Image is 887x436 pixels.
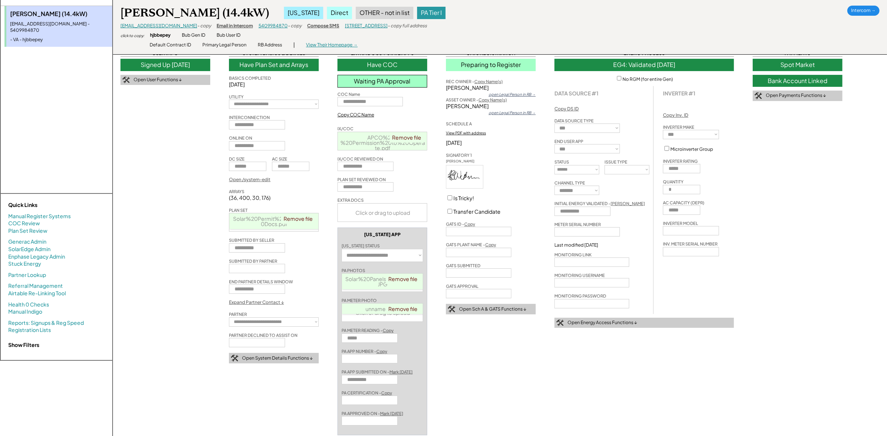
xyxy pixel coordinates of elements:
a: unnamed.png [365,305,400,312]
div: PLAN SET [229,207,248,213]
div: GATS PLANT NAME - [446,242,496,247]
a: Manual Indigo [8,308,42,315]
u: Copy [381,390,392,395]
u: Copy Name(s) [474,79,503,84]
div: ARRAYS [229,189,244,194]
a: Remove file [386,274,420,284]
img: tool-icon.png [448,306,455,312]
div: Have Plan Set and Arrays [229,59,319,71]
div: ASSET OWNER - [446,97,507,103]
a: Partner Lookup [8,271,46,279]
div: Primary Legal Person [202,42,247,48]
span: APCO%20-%20Permission%20to%20Operate.pdf [340,134,425,151]
div: IX/COC [337,126,354,131]
div: EXTRA DOCS [337,197,364,203]
strong: Show Filters [8,341,39,348]
div: - copy [288,23,302,29]
div: UTILITY [229,94,244,100]
div: Bub User ID [217,32,241,39]
div: CHANNEL TYPE [554,180,585,186]
a: Registration Lists [8,326,51,334]
a: Generac Admin [8,238,46,246]
div: Intercom → [847,6,880,16]
div: | [293,41,295,49]
div: GATS APPROVAL [446,283,478,289]
div: Open User Functions ↓ [134,77,182,83]
img: tool-icon.png [755,92,762,99]
div: [DATE] [229,81,319,88]
div: - copy full address [388,23,427,29]
label: Microinverter Group [670,146,713,152]
div: [DATE] [446,139,536,147]
div: INITIAL ENERGY VALIDATED - [554,201,645,206]
div: INTERCONNECTION [229,115,270,120]
div: Open Payments Functions ↓ [766,92,826,99]
div: Email in Intercom [217,23,253,29]
div: Click or drag to upload [338,204,428,222]
div: MONITORING PASSWORD [554,293,606,299]
div: PA APP SUBMITTED ON - [342,369,413,375]
u: Mark [DATE] [389,369,413,374]
div: PA APP NUMBER - [342,348,387,354]
div: [PERSON_NAME] (14.4kW) [120,6,269,20]
strong: DATA SOURCE #1 [554,90,599,97]
a: Reports: Signups & Reg Speed [8,319,84,327]
div: BASICS COMPLETED [229,75,271,81]
label: No RGM (for entire Gen) [623,76,673,82]
img: tool-icon.png [556,320,564,326]
u: [PERSON_NAME] [611,201,645,206]
div: (36, 400, 30, 176) [229,194,270,202]
div: View Their Homepage → [306,42,358,48]
a: Remove file [389,132,424,143]
div: - copy [197,23,211,29]
div: hjbbepey [150,32,171,39]
div: [PERSON_NAME] [446,84,536,92]
div: INV. METER SERIAL NUMBER [663,241,718,247]
div: Open Energy Access Functions ↓ [568,320,637,326]
div: open Legal Person in RB → [489,92,536,97]
a: Remove file [281,213,315,224]
div: Have COC [337,59,427,71]
u: Copy [464,222,475,226]
a: SolarEdge Admin [8,246,51,253]
div: PLAN SET REVIEWED ON [337,177,386,182]
div: Direct [327,7,352,19]
div: Compose SMS [307,23,339,29]
a: Stuck Energy [8,260,41,268]
label: Transfer Candidate [453,208,501,215]
div: INVERTER #1 [663,90,695,97]
div: AC SIZE [272,156,287,162]
div: ONLINE ON [229,135,252,141]
div: PARTNER [229,311,247,317]
u: Copy [383,328,394,333]
div: GATS SUBMITTED [446,263,480,268]
a: [EMAIL_ADDRESS][DOMAIN_NAME] [120,23,197,28]
img: t4T5GcAAECBAgQIECgImCAVJp2JwECBAgQIECAAIEBAQNkoAQRCBAgQIAAAQIECFQEDJBK0+4kQIAAAQIECBAgMCBggAyUIAI... [446,165,483,188]
u: Copy [376,349,387,354]
div: END PARTNER DETAILS WINDOW [229,279,293,284]
div: GATS ID - [446,221,475,227]
div: SCHEDULE A [446,121,472,126]
div: Preparing to Register [446,59,536,71]
label: Is Tricky! [453,195,474,201]
div: [PERSON_NAME] [446,159,483,164]
a: Solar%20Panels%20Installed.JPG [345,275,420,287]
a: COC Review [8,220,40,227]
div: PA CERTIFICATION - [342,390,392,396]
div: Signed Up [DATE] [120,59,210,71]
div: MONITORING USERNAME [554,272,605,278]
img: tool-icon.png [122,77,130,83]
div: END USER APP [554,138,583,144]
div: Last modified [DATE] [554,242,598,248]
a: [STREET_ADDRESS] [345,23,388,28]
div: View PDF with address [446,130,486,135]
div: Copy COC Name [337,112,374,118]
div: SIGNATORY 1 [446,152,472,158]
u: Copy [485,242,496,247]
a: Referral Management [8,282,63,290]
u: Mark [DATE] [380,411,403,416]
a: Plan Set Review [8,227,48,235]
div: QUANTITY [663,179,683,185]
div: Copy Inv. ID [663,112,688,119]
